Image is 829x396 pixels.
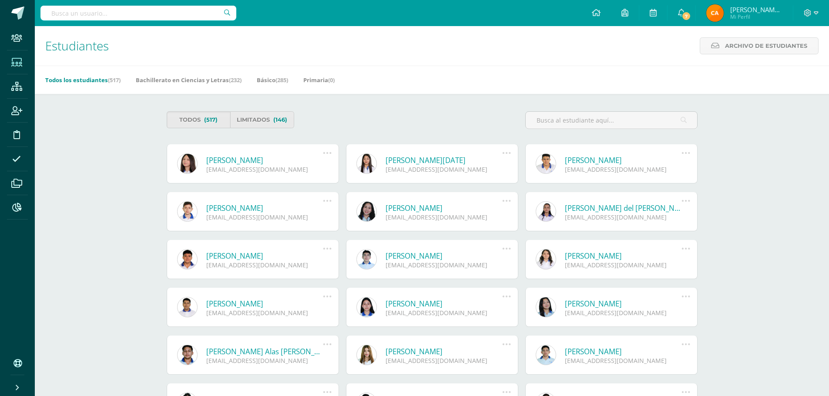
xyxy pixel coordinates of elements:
a: [PERSON_NAME] [386,299,503,309]
span: (517) [204,112,218,128]
a: Básico(285) [257,73,288,87]
div: [EMAIL_ADDRESS][DOMAIN_NAME] [206,261,323,269]
span: (285) [275,76,288,84]
input: Busca al estudiante aquí... [526,112,697,129]
div: [EMAIL_ADDRESS][DOMAIN_NAME] [565,356,682,365]
a: [PERSON_NAME] Alas [PERSON_NAME] [206,346,323,356]
img: af9f1233f962730253773e8543f9aabb.png [706,4,724,22]
a: [PERSON_NAME] [565,251,682,261]
a: Archivo de Estudiantes [700,37,819,54]
a: [PERSON_NAME] [386,203,503,213]
span: Archivo de Estudiantes [725,38,807,54]
span: 7 [681,11,691,21]
div: [EMAIL_ADDRESS][DOMAIN_NAME] [206,309,323,317]
div: [EMAIL_ADDRESS][DOMAIN_NAME] [565,165,682,173]
div: [EMAIL_ADDRESS][DOMAIN_NAME] [386,356,503,365]
div: [EMAIL_ADDRESS][DOMAIN_NAME] [565,309,682,317]
a: [PERSON_NAME] [386,251,503,261]
a: [PERSON_NAME] [565,346,682,356]
a: Todos(517) [167,111,231,128]
a: [PERSON_NAME] [565,155,682,165]
a: Bachillerato en Ciencias y Letras(232) [136,73,242,87]
div: [EMAIL_ADDRESS][DOMAIN_NAME] [386,261,503,269]
div: [EMAIL_ADDRESS][DOMAIN_NAME] [206,165,323,173]
span: Mi Perfil [730,13,782,20]
a: Primaria(0) [303,73,335,87]
span: (0) [328,76,335,84]
a: Limitados(146) [230,111,294,128]
a: Todos los estudiantes(517) [45,73,121,87]
div: [EMAIL_ADDRESS][DOMAIN_NAME] [386,309,503,317]
div: [EMAIL_ADDRESS][DOMAIN_NAME] [386,213,503,221]
div: [EMAIL_ADDRESS][DOMAIN_NAME] [206,356,323,365]
a: [PERSON_NAME] [386,346,503,356]
span: [PERSON_NAME] Santiago [PERSON_NAME] [730,5,782,14]
a: [PERSON_NAME] [206,203,323,213]
a: [PERSON_NAME][DATE] [386,155,503,165]
div: [EMAIL_ADDRESS][DOMAIN_NAME] [565,261,682,269]
span: (146) [273,112,287,128]
a: [PERSON_NAME] del [PERSON_NAME] [565,203,682,213]
span: (517) [108,76,121,84]
a: [PERSON_NAME] [206,251,323,261]
a: [PERSON_NAME] [206,155,323,165]
a: [PERSON_NAME] [206,299,323,309]
div: [EMAIL_ADDRESS][DOMAIN_NAME] [386,165,503,173]
input: Busca un usuario... [40,6,236,20]
span: Estudiantes [45,37,109,54]
a: [PERSON_NAME] [565,299,682,309]
span: (232) [229,76,242,84]
div: [EMAIL_ADDRESS][DOMAIN_NAME] [206,213,323,221]
div: [EMAIL_ADDRESS][DOMAIN_NAME] [565,213,682,221]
